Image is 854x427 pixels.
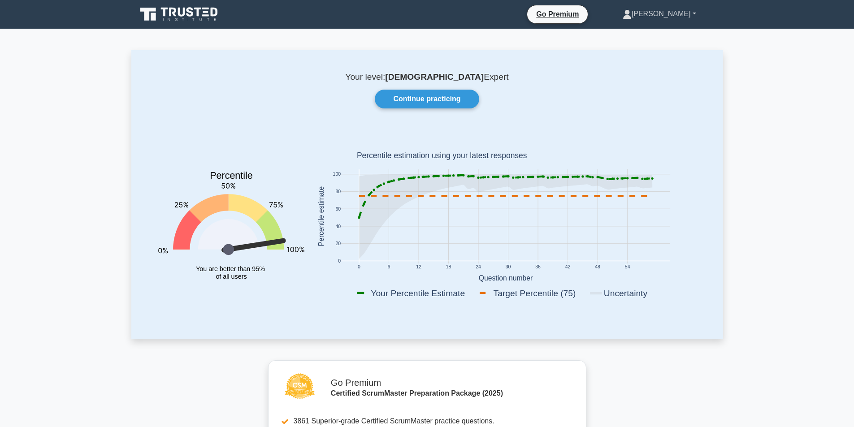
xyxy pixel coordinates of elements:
[317,186,325,246] text: Percentile estimate
[210,171,253,181] text: Percentile
[375,90,479,108] a: Continue practicing
[338,259,341,263] text: 0
[531,9,584,20] a: Go Premium
[416,265,421,270] text: 12
[535,265,541,270] text: 36
[476,265,481,270] text: 24
[335,207,341,211] text: 60
[153,72,702,82] p: Your level: Expert
[335,242,341,246] text: 20
[196,265,265,272] tspan: You are better than 95%
[601,5,718,23] a: [PERSON_NAME]
[446,265,451,270] text: 18
[357,265,360,270] text: 0
[216,273,247,280] tspan: of all users
[624,265,630,270] text: 54
[356,151,527,160] text: Percentile estimation using your latest responses
[335,190,341,194] text: 80
[565,265,570,270] text: 42
[595,265,600,270] text: 48
[385,72,484,82] b: [DEMOGRAPHIC_DATA]
[478,274,533,282] text: Question number
[387,265,390,270] text: 6
[333,172,341,177] text: 100
[335,224,341,229] text: 40
[505,265,511,270] text: 30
